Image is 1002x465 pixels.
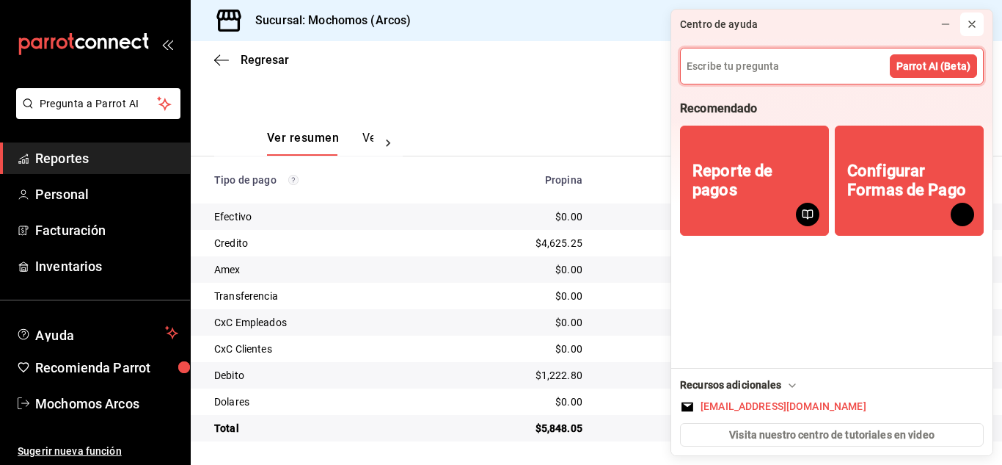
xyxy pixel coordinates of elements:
div: Total sin propina [606,174,802,186]
div: $5,848.05 [456,421,582,436]
div: CxC Clientes [214,342,432,356]
div: Total [214,421,432,436]
div: Reporte de pagos [692,162,816,201]
div: $66,413.00 [606,421,802,436]
div: $1,222.80 [456,368,582,383]
input: Escribe tu pregunta [681,48,983,84]
button: [EMAIL_ADDRESS][DOMAIN_NAME] [680,399,984,414]
span: Recomienda Parrot [35,358,178,378]
button: Visita nuestro centro de tutoriales en video [680,423,984,447]
div: $0.00 [456,315,582,330]
div: $0.00 [456,394,582,409]
div: Centro de ayuda [680,17,758,32]
span: Sugerir nueva función [18,444,178,459]
div: $48,966.00 [606,236,802,250]
div: Configurar Formas de Pago [847,162,971,201]
div: $10,252.00 [606,368,802,383]
div: $0.00 [456,262,582,277]
span: Parrot AI (Beta) [896,59,970,74]
div: [EMAIL_ADDRESS][DOMAIN_NAME] [701,399,866,414]
svg: Los pagos realizados con Pay y otras terminales son montos brutos. [288,175,299,185]
div: Tipo de pago [214,174,432,186]
div: Debito [214,368,432,383]
div: Propina [456,174,582,186]
span: Reportes [35,148,178,168]
div: $0.00 [606,315,802,330]
div: Credito [214,236,432,250]
div: $0.00 [606,262,802,277]
div: Dolares [214,394,432,409]
div: $0.00 [606,394,802,409]
div: Efectivo [214,209,432,224]
span: Visita nuestro centro de tutoriales en video [729,428,935,443]
div: $0.00 [606,342,802,356]
h3: Sucursal: Mochomos (Arcos) [244,12,411,29]
div: CxC Empleados [214,315,432,330]
div: $0.00 [606,289,802,303]
button: Parrot AI (Beta) [890,54,977,78]
div: $7,195.00 [606,209,802,224]
span: Personal [35,184,178,204]
div: Amex [214,262,432,277]
div: $4,625.25 [456,236,582,250]
span: Mochomos Arcos [35,394,178,414]
div: Recomendado [680,101,757,117]
button: Regresar [214,53,289,67]
button: Ver resumen [267,131,339,156]
div: Recursos adicionales [680,378,800,393]
div: Grid Recommendations [680,126,984,248]
div: $0.00 [456,209,582,224]
div: navigation tabs [267,131,373,156]
div: $0.00 [456,342,582,356]
span: Inventarios [35,256,178,276]
button: Configurar Formas de Pago [835,126,984,236]
button: Ver pagos [362,131,417,156]
button: open_drawer_menu [161,38,173,50]
div: $0.00 [456,289,582,303]
button: Pregunta a Parrot AI [16,88,180,119]
span: Regresar [241,53,289,67]
span: Ayuda [35,324,159,342]
a: Pregunta a Parrot AI [10,107,180,122]
button: Reporte de pagos [680,126,829,236]
span: Pregunta a Parrot AI [40,96,158,112]
div: Transferencia [214,289,432,303]
span: Facturación [35,220,178,240]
